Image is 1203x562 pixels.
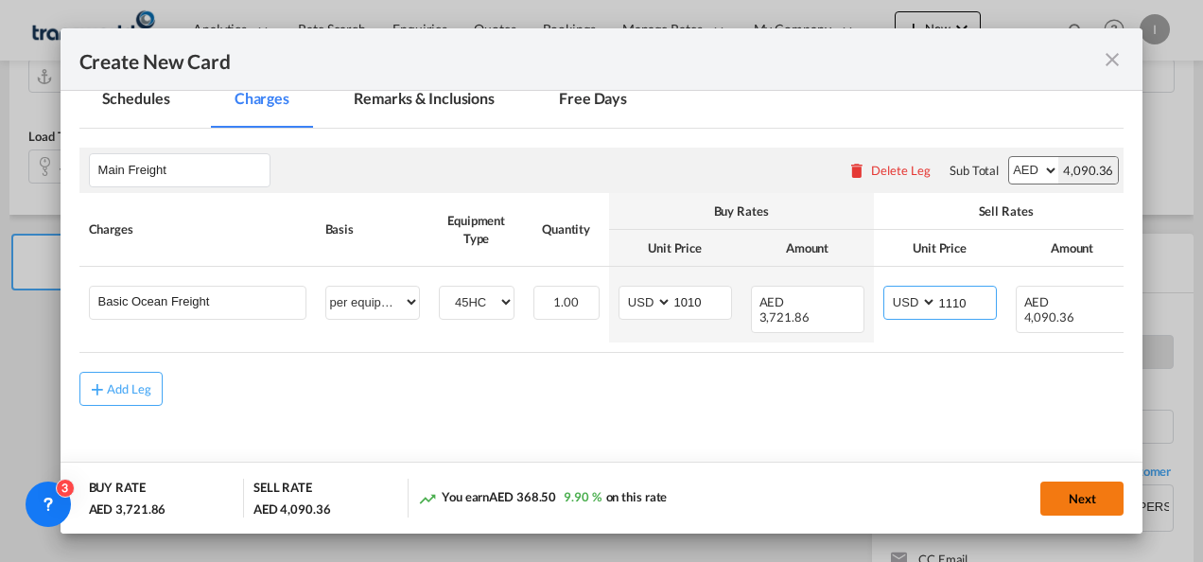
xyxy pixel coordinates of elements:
[536,76,650,128] md-tab-item: Free Days
[847,161,866,180] md-icon: icon-delete
[950,162,999,179] div: Sub Total
[564,489,601,504] span: 9.90 %
[107,383,152,395] div: Add Leg
[98,287,305,315] input: Charge Name
[418,488,667,508] div: You earn on this rate
[759,309,810,325] span: 3,721.86
[1101,48,1124,71] md-icon: icon-close fg-AAA8AD m-0 pointer
[88,379,107,398] md-icon: icon-plus md-link-fg s20
[253,479,312,501] div: SELL RATE
[619,202,864,220] div: Buy Rates
[672,287,731,315] input: 1010
[741,230,874,267] th: Amount
[79,76,670,128] md-pagination-wrapper: Use the left and right arrow keys to navigate between tabs
[533,220,600,237] div: Quantity
[439,212,514,246] div: Equipment Type
[1006,230,1139,267] th: Amount
[609,230,741,267] th: Unit Price
[79,76,193,128] md-tab-item: Schedules
[253,501,331,518] div: AED 4,090.36
[90,287,305,315] md-input-container: Basic Ocean Freight
[489,489,556,504] span: AED 368.50
[1040,482,1124,516] button: Next
[79,372,163,406] button: Add Leg
[847,163,931,178] button: Delete Leg
[325,220,420,237] div: Basis
[883,202,1129,220] div: Sell Rates
[326,287,419,317] select: per equipment
[874,230,1006,267] th: Unit Price
[98,156,270,184] input: Leg Name
[1024,309,1074,325] span: 4,090.36
[759,294,804,309] span: AED
[1024,294,1069,309] span: AED
[212,76,312,128] md-tab-item: Charges
[89,220,306,237] div: Charges
[89,479,146,501] div: BUY RATE
[937,287,996,315] input: 1110
[61,28,1143,535] md-dialog: Create New Card ...
[89,501,166,518] div: AED 3,721.86
[553,294,579,309] span: 1.00
[418,489,437,508] md-icon: icon-trending-up
[871,163,931,178] div: Delete Leg
[79,47,1102,71] div: Create New Card
[331,76,517,128] md-tab-item: Remarks & Inclusions
[1058,157,1118,184] div: 4,090.36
